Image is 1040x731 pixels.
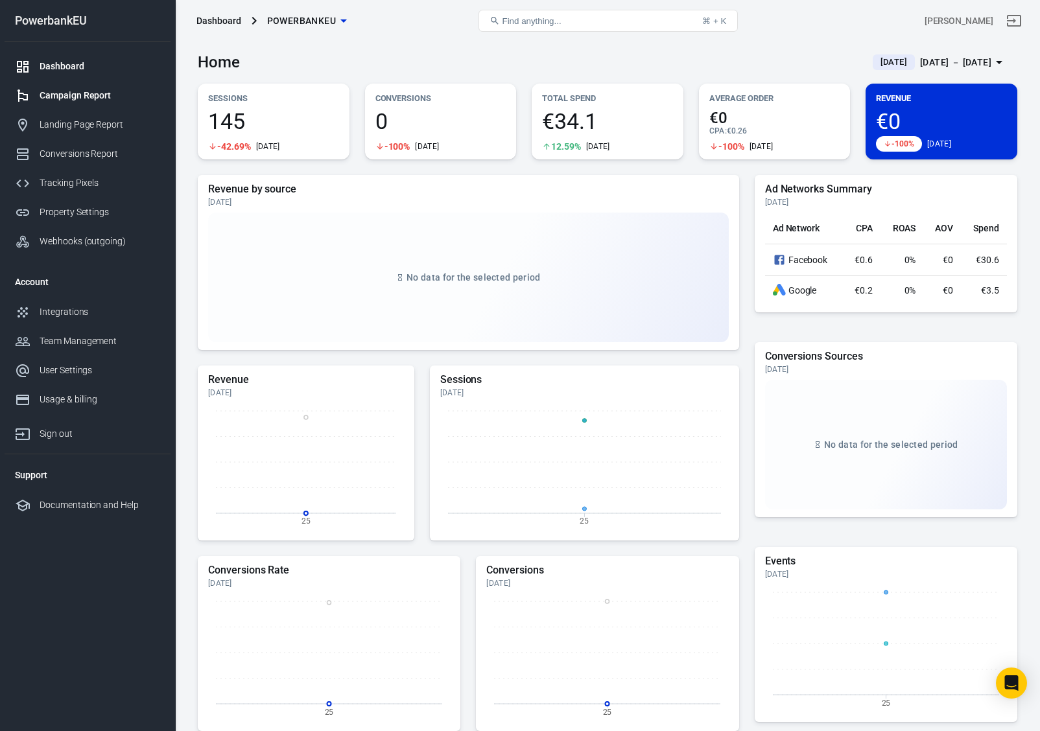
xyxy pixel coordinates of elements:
[961,213,1007,244] th: Spend
[5,327,171,356] a: Team Management
[943,255,953,265] span: €0
[40,176,160,190] div: Tracking Pixels
[40,393,160,406] div: Usage & billing
[40,118,160,132] div: Landing Page Report
[208,564,450,577] h5: Conversions Rate
[5,297,171,327] a: Integrations
[5,227,171,256] a: Webhooks (outgoing)
[40,60,160,73] div: Dashboard
[904,255,916,265] span: 0%
[765,364,1007,375] div: [DATE]
[40,498,160,512] div: Documentation and Help
[881,698,890,707] tspan: 25
[301,516,311,526] tspan: 25
[5,198,171,227] a: Property Settings
[925,14,993,28] div: Account id: euM9DEON
[773,252,836,268] div: Facebook
[415,141,439,152] div: [DATE]
[542,91,673,105] p: Total Spend
[5,139,171,168] a: Conversions Report
[486,564,728,577] h5: Conversions
[855,285,873,296] span: €0.2
[208,110,339,132] span: 145
[943,285,953,296] span: €0
[862,52,1017,73] button: [DATE][DATE] － [DATE]
[40,305,160,319] div: Integrations
[999,5,1030,36] a: Sign out
[262,9,351,33] button: PowerbankEU
[765,197,1007,207] div: [DATE]
[920,54,991,71] div: [DATE] － [DATE]
[765,569,1007,579] div: [DATE]
[208,91,339,105] p: Sessions
[709,126,727,135] span: CPA :
[727,126,747,135] span: €0.26
[5,459,171,491] li: Support
[542,110,673,132] span: €34.1
[440,373,729,386] h5: Sessions
[208,183,729,196] h5: Revenue by source
[40,205,160,219] div: Property Settings
[5,266,171,297] li: Account
[875,56,912,69] span: [DATE]
[996,667,1027,699] div: Open Intercom Messenger
[765,183,1007,196] h5: Ad Networks Summary
[876,110,1007,132] span: €0
[384,142,410,151] span: -100%
[217,142,251,151] span: -42.69%
[876,91,1007,105] p: Revenue
[5,81,171,110] a: Campaign Report
[904,285,916,296] span: 0%
[551,142,581,151] span: 12.59%
[40,147,160,161] div: Conversions Report
[5,52,171,81] a: Dashboard
[256,141,280,152] div: [DATE]
[709,91,840,105] p: Average Order
[325,707,334,716] tspan: 25
[580,516,589,526] tspan: 25
[40,89,160,102] div: Campaign Report
[765,213,844,244] th: Ad Network
[40,364,160,377] div: User Settings
[773,252,786,268] svg: Facebook Ads
[824,439,958,450] span: No data for the selected period
[375,91,506,105] p: Conversions
[5,414,171,448] a: Sign out
[981,285,999,296] span: €3.5
[586,141,610,152] div: [DATE]
[40,427,160,441] div: Sign out
[5,15,171,27] div: PowerbankEU
[440,388,729,398] div: [DATE]
[927,139,951,149] div: [DATE]
[709,110,840,126] span: €0
[976,255,999,265] span: €30.6
[502,16,561,26] span: Find anything...
[843,213,880,244] th: CPA
[198,53,240,71] h3: Home
[773,284,786,297] div: Google Ads
[40,334,160,348] div: Team Management
[375,110,506,132] span: 0
[855,255,873,265] span: €0.6
[486,578,728,588] div: [DATE]
[208,373,404,386] h5: Revenue
[40,235,160,248] div: Webhooks (outgoing)
[765,555,1007,568] h5: Events
[267,13,336,29] span: PowerbankEU
[5,385,171,414] a: Usage & billing
[196,14,241,27] div: Dashboard
[750,141,774,152] div: [DATE]
[208,197,729,207] div: [DATE]
[892,140,914,148] span: -100%
[208,388,404,398] div: [DATE]
[479,10,738,32] button: Find anything...⌘ + K
[718,142,744,151] span: -100%
[5,168,171,198] a: Tracking Pixels
[765,350,1007,363] h5: Conversions Sources
[923,213,961,244] th: AOV
[5,356,171,385] a: User Settings
[880,213,923,244] th: ROAS
[208,578,450,588] div: [DATE]
[407,272,540,283] span: No data for the selected period
[773,284,836,297] div: Google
